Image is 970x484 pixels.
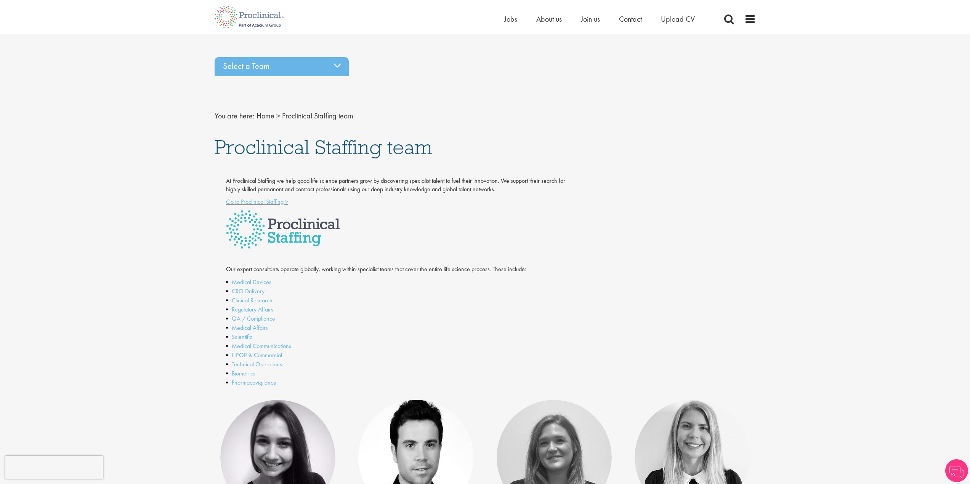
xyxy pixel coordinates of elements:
[5,456,103,479] iframe: reCAPTCHA
[232,315,275,323] a: QA / Compliance
[282,111,353,121] span: Proclinical Staffing team
[945,459,968,482] img: Chatbot
[226,177,568,194] p: At Proclinical Staffing we help good life science partners grow by discovering specialist talent ...
[215,134,432,160] span: Proclinical Staffing team
[232,333,252,341] a: Scientific
[232,278,271,286] a: Medical Devices
[232,360,282,368] a: Technical Operations
[581,14,600,24] a: Join us
[232,287,265,295] a: CRO Delivery
[232,324,268,332] a: Medical Affairs
[226,198,288,206] a: Go to Proclinical Staffing >
[232,369,255,377] a: Biometrics
[619,14,642,24] a: Contact
[232,296,273,304] a: Clinical Research
[257,111,274,121] a: breadcrumb link
[232,379,276,387] a: Pharmacovigilance
[232,351,282,359] a: HEOR & Commercial
[226,210,340,249] img: Proclinical Staffing
[226,265,568,274] p: Our expert consultants operate globally, working within specialist teams that cover the entire li...
[232,305,273,313] a: Regulatory Affairs
[215,111,255,121] span: You are here:
[215,57,349,76] div: Select a Team
[504,14,517,24] a: Jobs
[232,342,291,350] a: Medical Communications
[661,14,695,24] a: Upload CV
[276,111,280,121] span: >
[536,14,562,24] a: About us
